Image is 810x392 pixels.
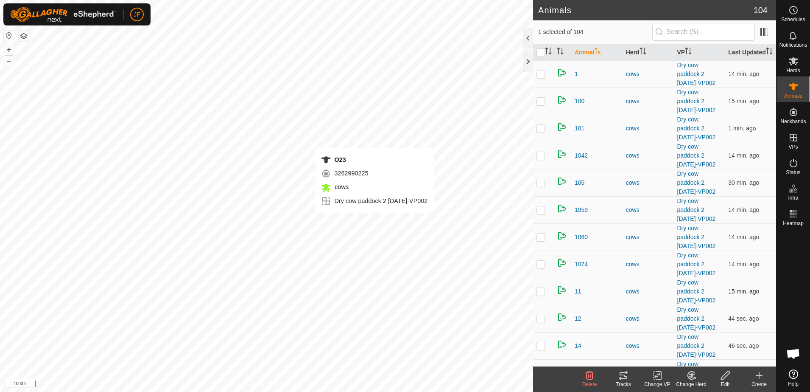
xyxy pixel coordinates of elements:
span: 1042 [575,151,588,160]
span: Sep 14, 2025, 8:07 PM [728,206,759,213]
th: VP [674,44,725,61]
img: returning on [557,258,567,268]
th: Last Updated [725,44,776,61]
span: Heatmap [783,221,804,226]
img: returning on [557,176,567,186]
span: Sep 14, 2025, 7:51 PM [728,179,759,186]
div: cows [626,70,670,79]
a: Dry cow paddock 2 [DATE]-VP002 [677,197,716,222]
button: + [4,45,14,55]
img: Gallagher Logo [10,7,116,22]
span: 101 [575,124,584,133]
span: Animals [784,93,802,99]
th: Herd [623,44,674,61]
div: cows [626,124,670,133]
p-sorticon: Activate to sort [766,49,773,56]
span: Sep 14, 2025, 8:21 PM [728,342,759,349]
a: Dry cow paddock 2 [DATE]-VP002 [677,143,716,168]
a: Dry cow paddock 2 [DATE]-VP002 [677,361,716,385]
p-sorticon: Activate to sort [557,49,564,56]
span: Sep 14, 2025, 8:21 PM [728,125,756,132]
img: returning on [557,122,567,132]
span: Infra [788,195,798,200]
div: 3262990225 [321,168,428,178]
th: Animal [571,44,623,61]
h2: Animals [538,5,754,15]
p-sorticon: Activate to sort [545,49,552,56]
span: Neckbands [780,119,806,124]
div: cows [626,178,670,187]
div: Open chat [781,341,806,367]
span: 1074 [575,260,588,269]
span: 14 [575,341,581,350]
div: cows [626,287,670,296]
span: Herds [786,68,800,73]
span: 12 [575,314,581,323]
a: Dry cow paddock 2 [DATE]-VP002 [677,333,716,358]
span: Notifications [779,42,807,48]
span: Schedules [781,17,805,22]
img: returning on [557,95,567,105]
span: cows [333,183,349,190]
a: Dry cow paddock 2 [DATE]-VP002 [677,279,716,304]
span: JF [134,10,140,19]
button: Reset Map [4,31,14,41]
div: cows [626,97,670,106]
input: Search (S) [652,23,755,41]
a: Dry cow paddock 2 [DATE]-VP002 [677,225,716,249]
div: cows [626,151,670,160]
a: Dry cow paddock 2 [DATE]-VP002 [677,306,716,331]
a: Dry cow paddock 2 [DATE]-VP002 [677,89,716,113]
img: returning on [557,339,567,350]
div: Change Herd [674,381,708,388]
div: cows [626,233,670,242]
div: Create [742,381,776,388]
a: Privacy Policy [233,381,265,389]
span: 100 [575,97,584,106]
a: Contact Us [275,381,300,389]
span: 104 [754,4,768,17]
span: Sep 14, 2025, 8:07 PM [728,152,759,159]
img: returning on [557,285,567,295]
img: returning on [557,68,567,78]
span: 1 [575,70,578,79]
button: – [4,56,14,66]
div: cows [626,341,670,350]
img: returning on [557,149,567,159]
span: Help [788,381,799,386]
div: cows [626,206,670,214]
a: Dry cow paddock 2 [DATE]-VP002 [677,62,716,86]
span: Sep 14, 2025, 8:07 PM [728,71,759,77]
div: O23 [321,155,428,165]
div: Dry cow paddock 2 [DATE]-VP002 [321,196,428,206]
span: 1060 [575,233,588,242]
div: cows [626,260,670,269]
div: Edit [708,381,742,388]
div: Tracks [606,381,640,388]
img: returning on [557,312,567,322]
span: Sep 14, 2025, 8:07 PM [728,234,759,240]
span: Sep 14, 2025, 8:07 PM [728,288,759,295]
span: Status [786,170,800,175]
img: returning on [557,231,567,241]
span: Sep 14, 2025, 8:07 PM [728,261,759,268]
div: cows [626,314,670,323]
span: Sep 14, 2025, 8:21 PM [728,315,759,322]
img: returning on [557,203,567,214]
p-sorticon: Activate to sort [640,49,646,56]
p-sorticon: Activate to sort [595,49,601,56]
span: Sep 14, 2025, 8:07 PM [728,98,759,104]
div: Change VP [640,381,674,388]
button: Map Layers [19,31,29,41]
a: Dry cow paddock 2 [DATE]-VP002 [677,252,716,276]
span: Delete [582,381,597,387]
span: 11 [575,287,581,296]
span: VPs [788,144,798,149]
span: 1059 [575,206,588,214]
a: Dry cow paddock 2 [DATE]-VP002 [677,170,716,195]
a: Dry cow paddock 2 [DATE]-VP002 [677,116,716,141]
span: 105 [575,178,584,187]
p-sorticon: Activate to sort [685,49,692,56]
span: 1 selected of 104 [538,28,652,37]
a: Help [776,366,810,390]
